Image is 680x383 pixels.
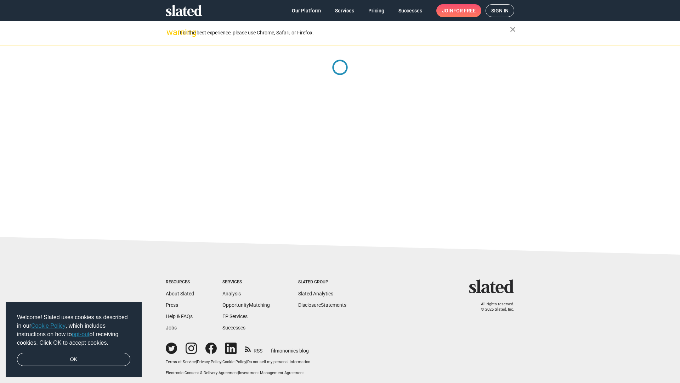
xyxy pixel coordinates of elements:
[222,313,248,319] a: EP Services
[509,25,517,34] mat-icon: close
[197,360,221,364] a: Privacy Policy
[166,360,196,364] a: Terms of Service
[166,371,238,375] a: Electronic Consent & Delivery Agreement
[166,325,177,331] a: Jobs
[436,4,481,17] a: Joinfor free
[298,291,333,296] a: Slated Analytics
[166,28,175,37] mat-icon: warning
[222,325,245,331] a: Successes
[166,279,194,285] div: Resources
[298,279,346,285] div: Slated Group
[238,371,239,375] span: |
[245,343,262,354] a: RSS
[222,291,241,296] a: Analysis
[17,313,130,347] span: Welcome! Slated uses cookies as described in our , which includes instructions on how to of recei...
[329,4,360,17] a: Services
[247,360,310,365] button: Do not sell my personal information
[166,291,194,296] a: About Slated
[31,323,66,329] a: Cookie Policy
[286,4,327,17] a: Our Platform
[335,4,354,17] span: Services
[246,360,247,364] span: |
[166,313,193,319] a: Help & FAQs
[292,4,321,17] span: Our Platform
[491,5,509,17] span: Sign in
[368,4,384,17] span: Pricing
[72,331,90,337] a: opt-out
[239,371,304,375] a: Investment Management Agreement
[17,353,130,366] a: dismiss cookie message
[222,360,246,364] a: Cookie Policy
[271,342,309,354] a: filmonomics blog
[222,302,270,308] a: OpportunityMatching
[398,4,422,17] span: Successes
[453,4,476,17] span: for free
[363,4,390,17] a: Pricing
[442,4,476,17] span: Join
[271,348,279,354] span: film
[222,279,270,285] div: Services
[474,302,514,312] p: All rights reserved. © 2025 Slated, Inc.
[180,28,510,38] div: For the best experience, please use Chrome, Safari, or Firefox.
[486,4,514,17] a: Sign in
[166,302,178,308] a: Press
[298,302,346,308] a: DisclosureStatements
[6,302,142,378] div: cookieconsent
[221,360,222,364] span: |
[393,4,428,17] a: Successes
[196,360,197,364] span: |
